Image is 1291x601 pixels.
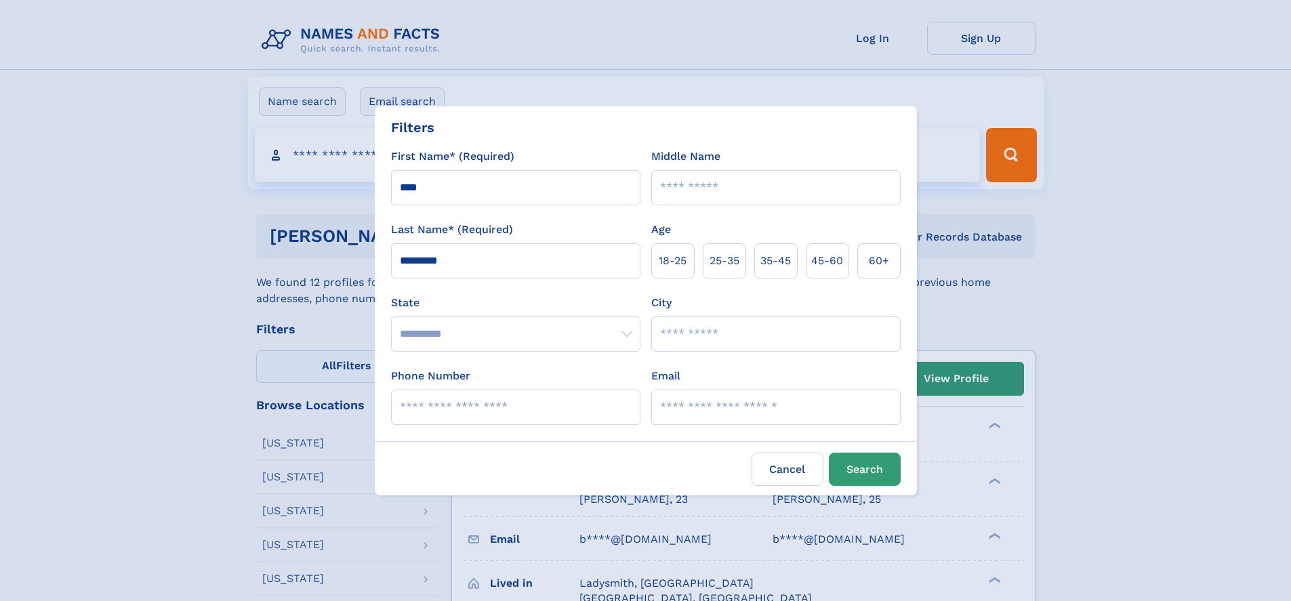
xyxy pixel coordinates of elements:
[651,148,720,165] label: Middle Name
[752,453,823,486] label: Cancel
[829,453,901,486] button: Search
[710,253,739,269] span: 25‑35
[659,253,687,269] span: 18‑25
[869,253,889,269] span: 60+
[391,295,640,311] label: State
[391,368,470,384] label: Phone Number
[391,222,513,238] label: Last Name* (Required)
[760,253,791,269] span: 35‑45
[391,117,434,138] div: Filters
[391,148,514,165] label: First Name* (Required)
[651,368,680,384] label: Email
[811,253,843,269] span: 45‑60
[651,295,672,311] label: City
[651,222,671,238] label: Age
